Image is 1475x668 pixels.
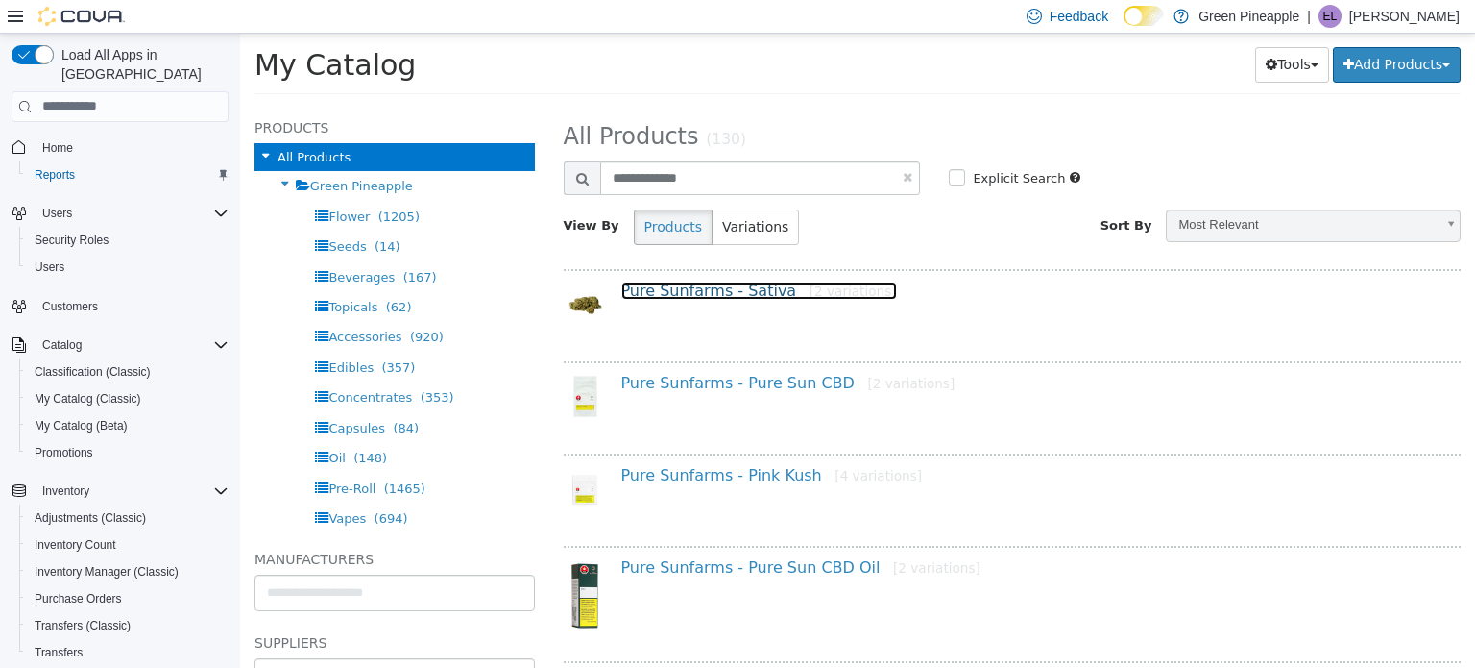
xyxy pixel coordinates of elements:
button: Inventory Count [19,532,236,558]
p: [PERSON_NAME] [1349,5,1460,28]
a: Reports [27,163,83,186]
small: [2 variations] [653,527,740,542]
span: Inventory Manager (Classic) [35,564,179,580]
p: Green Pineapple [1198,5,1299,28]
span: Classification (Classic) [35,364,151,380]
span: (694) [134,478,168,492]
button: Purchase Orders [19,585,236,612]
a: Transfers [27,641,90,664]
button: Inventory [35,480,97,503]
span: All Products [37,116,110,131]
button: Inventory Manager (Classic) [19,558,236,585]
a: Pure Sunfarms - Sativa[2 variations] [381,248,657,266]
span: Catalog [42,337,82,353]
span: Flower [88,176,130,190]
span: Reports [35,167,75,183]
button: Users [35,202,80,225]
span: Purchase Orders [27,587,229,610]
button: Inventory [4,478,236,505]
img: 150 [324,249,367,293]
span: Adjustments (Classic) [27,507,229,530]
a: Security Roles [27,229,116,252]
button: Promotions [19,439,236,466]
span: My Catalog (Beta) [27,414,229,437]
span: Adjustments (Classic) [35,510,146,526]
span: Most Relevant [927,177,1195,207]
a: My Catalog (Beta) [27,414,135,437]
span: Security Roles [35,233,109,248]
a: Home [35,136,81,160]
button: Tools [1015,13,1089,49]
span: Inventory Count [35,537,116,553]
span: Pre-Roll [88,448,135,462]
button: Customers [4,292,236,320]
button: Reports [19,161,236,188]
p: | [1307,5,1311,28]
span: Green Pineapple [70,145,173,160]
button: Classification (Classic) [19,359,236,385]
span: View By [324,185,379,199]
span: Inventory [42,483,89,499]
span: (62) [146,266,172,281]
span: Inventory Manager (Classic) [27,560,229,583]
button: Add Products [1093,13,1221,49]
span: Catalog [35,334,229,357]
span: Customers [35,294,229,318]
label: Explicit Search [728,136,825,155]
a: Pure Sunfarms - Pink Kush[4 variations] [381,433,683,451]
span: Vapes [88,478,126,492]
img: 150 [324,341,367,384]
span: Transfers (Classic) [27,614,229,637]
span: Promotions [27,441,229,464]
span: Reports [27,163,229,186]
a: Classification (Classic) [27,360,158,383]
small: [2 variations] [627,342,714,358]
span: My Catalog (Classic) [35,391,141,407]
button: My Catalog (Classic) [19,385,236,412]
span: Purchase Orders [35,591,122,606]
span: Users [42,206,72,221]
button: Transfers [19,639,236,666]
span: Sort By [860,185,912,199]
a: Purchase Orders [27,587,130,610]
a: Customers [35,295,106,318]
span: (1465) [144,448,185,462]
button: Home [4,134,236,161]
small: [2 variations] [569,250,657,265]
h5: Manufacturers [14,514,295,537]
span: Security Roles [27,229,229,252]
button: Users [4,200,236,227]
span: Home [42,140,73,156]
span: (84) [153,387,179,402]
img: 150 [324,433,367,478]
span: All Products [324,89,459,116]
img: Cova [38,7,125,26]
button: Catalog [4,332,236,359]
span: (1205) [138,176,180,190]
span: (353) [181,357,214,371]
a: Pure Sunfarms - Pure Sun CBD[2 variations] [381,340,715,359]
div: Eden Lafrentz [1318,5,1342,28]
span: Customers [42,299,98,314]
span: Oil [88,417,105,432]
span: Dark Mode [1124,26,1124,27]
img: 150 [324,526,367,598]
span: (148) [113,417,147,432]
span: (357) [141,327,175,341]
button: Security Roles [19,227,236,254]
span: Promotions [35,445,93,460]
span: (920) [170,296,204,310]
small: (130) [466,97,506,114]
span: My Catalog (Beta) [35,418,128,433]
span: Transfers [35,645,83,660]
a: Inventory Manager (Classic) [27,560,186,583]
button: Catalog [35,334,89,357]
a: Adjustments (Classic) [27,507,154,530]
button: Adjustments (Classic) [19,505,236,532]
span: Capsules [88,387,145,402]
button: Transfers (Classic) [19,612,236,639]
span: Inventory Count [27,533,229,557]
span: Concentrates [88,357,172,371]
span: Transfers (Classic) [35,618,131,633]
button: Users [19,254,236,281]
